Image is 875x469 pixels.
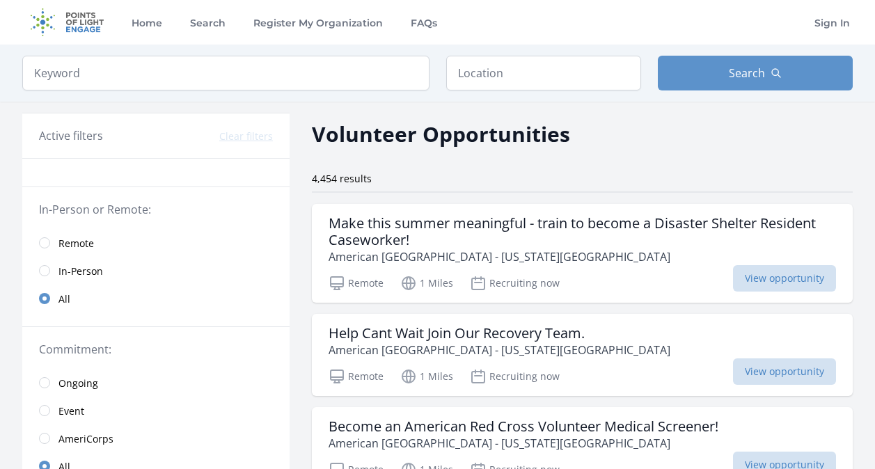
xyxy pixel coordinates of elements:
p: Remote [329,275,384,292]
h2: Volunteer Opportunities [312,118,570,150]
p: 1 Miles [400,275,453,292]
p: Recruiting now [470,368,560,385]
a: Remote [22,229,290,257]
legend: Commitment: [39,341,273,358]
span: Ongoing [58,376,98,390]
p: 1 Miles [400,368,453,385]
a: Help Cant Wait Join Our Recovery Team. American [GEOGRAPHIC_DATA] - [US_STATE][GEOGRAPHIC_DATA] R... [312,314,853,396]
p: American [GEOGRAPHIC_DATA] - [US_STATE][GEOGRAPHIC_DATA] [329,248,836,265]
span: In-Person [58,264,103,278]
p: American [GEOGRAPHIC_DATA] - [US_STATE][GEOGRAPHIC_DATA] [329,342,670,358]
span: Search [729,65,765,81]
a: All [22,285,290,312]
button: Search [658,56,853,90]
span: All [58,292,70,306]
p: American [GEOGRAPHIC_DATA] - [US_STATE][GEOGRAPHIC_DATA] [329,435,718,452]
span: 4,454 results [312,172,372,185]
span: AmeriCorps [58,432,113,446]
p: Recruiting now [470,275,560,292]
a: Event [22,397,290,424]
p: Remote [329,368,384,385]
span: Remote [58,237,94,251]
a: In-Person [22,257,290,285]
h3: Become an American Red Cross Volunteer Medical Screener! [329,418,718,435]
input: Keyword [22,56,429,90]
span: Event [58,404,84,418]
legend: In-Person or Remote: [39,201,273,218]
h3: Help Cant Wait Join Our Recovery Team. [329,325,670,342]
a: Make this summer meaningful - train to become a Disaster Shelter Resident Caseworker! American [G... [312,204,853,303]
button: Clear filters [219,129,273,143]
h3: Make this summer meaningful - train to become a Disaster Shelter Resident Caseworker! [329,215,836,248]
h3: Active filters [39,127,103,144]
a: Ongoing [22,369,290,397]
span: View opportunity [733,265,836,292]
a: AmeriCorps [22,424,290,452]
input: Location [446,56,641,90]
span: View opportunity [733,358,836,385]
